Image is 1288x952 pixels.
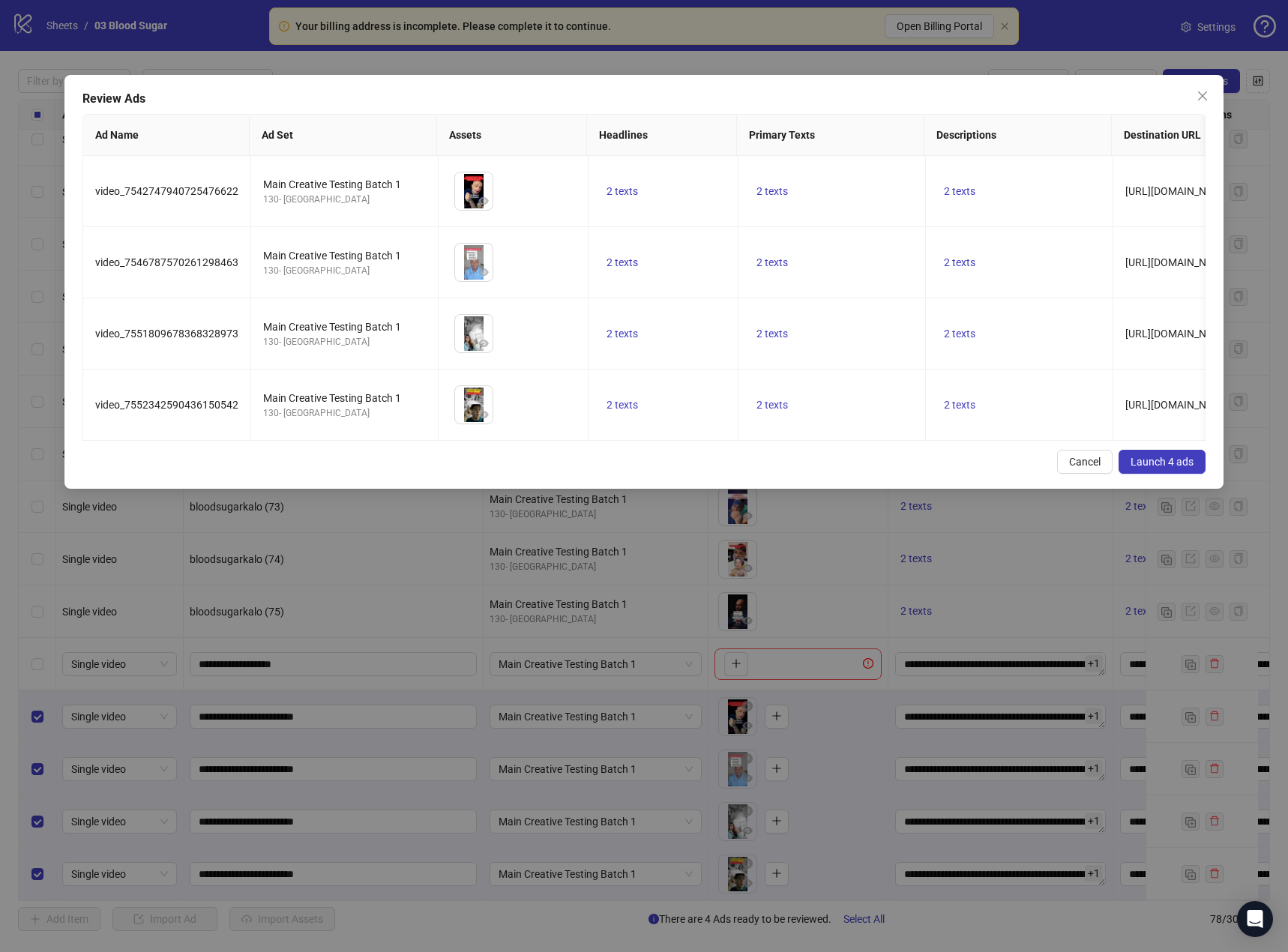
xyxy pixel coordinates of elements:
[756,328,788,340] span: 2 texts
[938,325,981,343] button: 2 texts
[263,264,426,278] div: 130- [GEOGRAPHIC_DATA]
[437,115,587,156] th: Assets
[1237,901,1273,937] div: Open Intercom Messenger
[944,256,975,268] span: 2 texts
[750,325,794,343] button: 2 texts
[924,115,1112,156] th: Descriptions
[250,115,437,156] th: Ad Set
[607,399,638,411] span: 2 texts
[938,396,981,414] button: 2 texts
[263,247,426,264] div: Main Creative Testing Batch 1
[756,256,788,268] span: 2 texts
[1125,256,1231,268] span: [URL][DOMAIN_NAME]
[944,185,975,197] span: 2 texts
[475,334,493,352] button: Preview
[263,390,426,406] div: Main Creative Testing Batch 1
[478,267,489,277] span: eye
[478,196,489,206] span: eye
[475,192,493,210] button: Preview
[756,399,788,411] span: 2 texts
[737,115,924,156] th: Primary Texts
[607,185,638,197] span: 2 texts
[95,328,238,340] span: video_7551809678368328973
[455,386,493,424] img: Asset 1
[263,193,426,207] div: 130- [GEOGRAPHIC_DATA]
[1125,328,1231,340] span: [URL][DOMAIN_NAME]
[587,115,737,156] th: Headlines
[263,319,426,335] div: Main Creative Testing Batch 1
[83,115,250,156] th: Ad Name
[750,253,794,271] button: 2 texts
[263,406,426,421] div: 130- [GEOGRAPHIC_DATA]
[750,182,794,200] button: 2 texts
[263,176,426,193] div: Main Creative Testing Batch 1
[756,185,788,197] span: 2 texts
[607,256,638,268] span: 2 texts
[478,338,489,349] span: eye
[478,409,489,420] span: eye
[455,172,493,210] img: Asset 1
[607,328,638,340] span: 2 texts
[944,328,975,340] span: 2 texts
[475,263,493,281] button: Preview
[263,335,426,349] div: 130- [GEOGRAPHIC_DATA]
[95,399,238,411] span: video_7552342590436150542
[938,182,981,200] button: 2 texts
[455,244,493,281] img: Asset 1
[95,256,238,268] span: video_7546787570261298463
[82,90,1206,108] div: Review Ads
[1131,456,1194,468] span: Launch 4 ads
[938,253,981,271] button: 2 texts
[601,325,644,343] button: 2 texts
[1125,399,1231,411] span: [URL][DOMAIN_NAME]
[601,182,644,200] button: 2 texts
[1191,84,1215,108] button: Close
[1125,185,1231,197] span: [URL][DOMAIN_NAME]
[601,253,644,271] button: 2 texts
[1119,450,1206,474] button: Launch 4 ads
[1069,456,1101,468] span: Cancel
[750,396,794,414] button: 2 texts
[1197,90,1209,102] span: close
[95,185,238,197] span: video_7542747940725476622
[455,315,493,352] img: Asset 1
[944,399,975,411] span: 2 texts
[601,396,644,414] button: 2 texts
[475,406,493,424] button: Preview
[1057,450,1113,474] button: Cancel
